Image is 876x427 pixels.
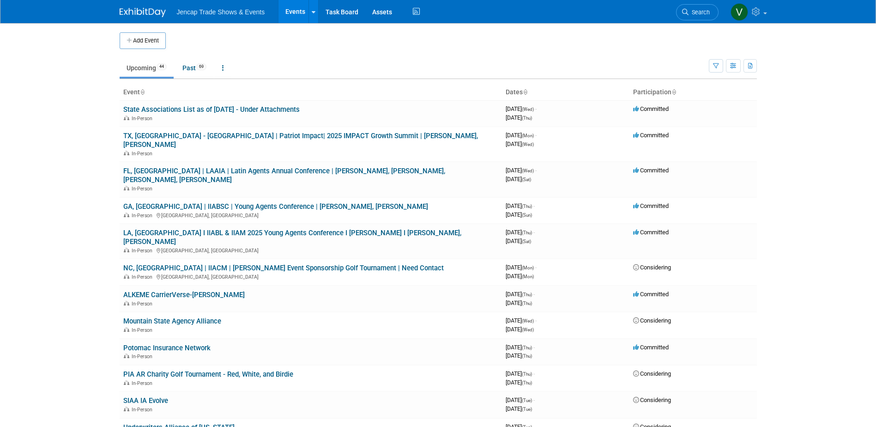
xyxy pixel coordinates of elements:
[522,230,532,235] span: (Thu)
[533,370,535,377] span: -
[124,354,129,358] img: In-Person Event
[506,202,535,209] span: [DATE]
[522,398,532,403] span: (Tue)
[123,211,498,219] div: [GEOGRAPHIC_DATA], [GEOGRAPHIC_DATA]
[123,273,498,280] div: [GEOGRAPHIC_DATA], [GEOGRAPHIC_DATA]
[506,326,534,333] span: [DATE]
[506,396,535,403] span: [DATE]
[123,246,498,254] div: [GEOGRAPHIC_DATA], [GEOGRAPHIC_DATA]
[120,32,166,49] button: Add Event
[157,63,167,70] span: 44
[175,59,213,77] a: Past69
[522,142,534,147] span: (Wed)
[689,9,710,16] span: Search
[124,327,129,332] img: In-Person Event
[196,63,206,70] span: 69
[522,301,532,306] span: (Thu)
[522,213,532,218] span: (Sun)
[123,229,461,246] a: LA, [GEOGRAPHIC_DATA] I IIABL & IIAM 2025 Young Agents Conference I [PERSON_NAME] I [PERSON_NAME]...
[132,327,155,333] span: In-Person
[132,213,155,219] span: In-Person
[506,273,534,280] span: [DATE]
[522,354,532,359] span: (Thu)
[535,105,537,112] span: -
[522,168,534,173] span: (Wed)
[535,167,537,174] span: -
[629,85,757,100] th: Participation
[124,248,129,252] img: In-Person Event
[506,229,535,236] span: [DATE]
[123,344,211,352] a: Potomac Insurance Network
[506,264,537,271] span: [DATE]
[522,177,531,182] span: (Sat)
[123,264,444,272] a: NC, [GEOGRAPHIC_DATA] | IIACM | [PERSON_NAME] Event Sponsorship Golf Tournament | Need Contact
[633,132,669,139] span: Committed
[506,132,537,139] span: [DATE]
[123,396,168,405] a: SIAA IA Evolve
[123,291,245,299] a: ALKEME CarrierVerse-[PERSON_NAME]
[523,88,527,96] a: Sort by Start Date
[506,167,537,174] span: [DATE]
[124,274,129,279] img: In-Person Event
[502,85,629,100] th: Dates
[132,151,155,157] span: In-Person
[522,292,532,297] span: (Thu)
[123,317,221,325] a: Mountain State Agency Alliance
[123,167,445,184] a: FL, [GEOGRAPHIC_DATA] | LAAIA | Latin Agents Annual Conference | [PERSON_NAME], [PERSON_NAME], [P...
[132,116,155,122] span: In-Person
[633,229,669,236] span: Committed
[123,370,293,378] a: PIA AR Charity Golf Tournament - Red, White, and Birdie
[506,379,532,386] span: [DATE]
[533,396,535,403] span: -
[177,8,265,16] span: Jencap Trade Shows & Events
[633,202,669,209] span: Committed
[522,265,534,270] span: (Mon)
[522,327,534,332] span: (Wed)
[506,405,532,412] span: [DATE]
[522,372,532,377] span: (Thu)
[522,133,534,138] span: (Mon)
[132,354,155,360] span: In-Person
[533,202,535,209] span: -
[522,345,532,350] span: (Thu)
[124,151,129,155] img: In-Person Event
[506,114,532,121] span: [DATE]
[633,291,669,298] span: Committed
[522,274,534,279] span: (Mon)
[120,59,174,77] a: Upcoming44
[535,132,537,139] span: -
[124,116,129,120] img: In-Person Event
[132,274,155,280] span: In-Person
[123,105,300,114] a: State Associations List as of [DATE] - Under Attachments
[506,317,537,324] span: [DATE]
[633,370,671,377] span: Considering
[120,85,502,100] th: Event
[506,352,532,359] span: [DATE]
[124,301,129,305] img: In-Person Event
[676,4,719,20] a: Search
[506,211,532,218] span: [DATE]
[633,344,669,351] span: Committed
[633,317,671,324] span: Considering
[506,238,531,244] span: [DATE]
[522,204,532,209] span: (Thu)
[522,380,532,385] span: (Thu)
[535,317,537,324] span: -
[506,105,537,112] span: [DATE]
[633,264,671,271] span: Considering
[506,176,531,183] span: [DATE]
[535,264,537,271] span: -
[522,107,534,112] span: (Wed)
[522,318,534,323] span: (Wed)
[124,186,129,190] img: In-Person Event
[533,291,535,298] span: -
[132,301,155,307] span: In-Person
[506,299,532,306] span: [DATE]
[132,407,155,413] span: In-Person
[533,229,535,236] span: -
[522,116,532,121] span: (Thu)
[140,88,145,96] a: Sort by Event Name
[132,186,155,192] span: In-Person
[633,396,671,403] span: Considering
[522,239,531,244] span: (Sat)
